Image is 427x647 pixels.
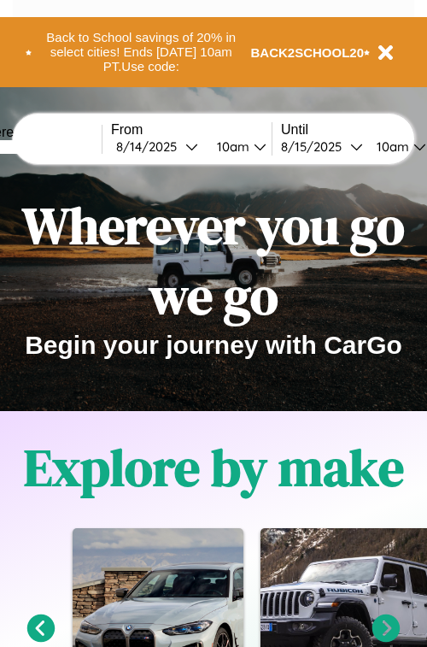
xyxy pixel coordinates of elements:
b: BACK2SCHOOL20 [251,45,365,60]
div: 8 / 14 / 2025 [116,138,185,155]
div: 10am [368,138,413,155]
div: 10am [208,138,254,155]
div: 8 / 15 / 2025 [281,138,350,155]
button: 8/14/2025 [111,138,203,156]
label: From [111,122,272,138]
button: 10am [203,138,272,156]
button: Back to School savings of 20% in select cities! Ends [DATE] 10am PT.Use code: [32,26,251,79]
h1: Explore by make [24,432,404,503]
